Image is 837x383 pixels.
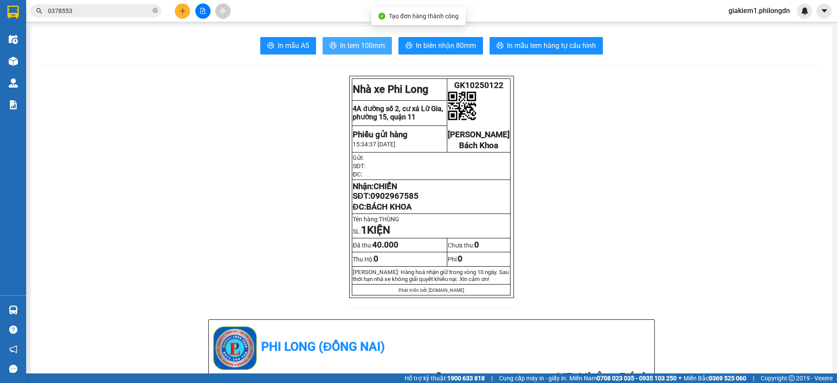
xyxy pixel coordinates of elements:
[474,240,479,250] span: 0
[353,202,411,212] span: ĐC:
[195,3,211,19] button: file-add
[215,3,231,19] button: aim
[153,7,158,15] span: close-circle
[490,37,603,54] button: printerIn mẫu tem hàng tự cấu hình
[753,373,754,383] span: |
[679,376,681,380] span: ⚪️
[7,7,77,27] div: [PERSON_NAME]
[323,37,392,54] button: printerIn tem 100mm
[7,27,77,37] div: [PERSON_NAME]
[389,13,459,20] span: Tạo đơn hàng thành công
[352,252,447,266] td: Thu Hộ:
[353,163,365,169] span: SĐT:
[267,42,274,50] span: printer
[353,228,390,235] span: SL:
[507,40,596,51] span: In mẫu tem hàng tự cấu hình
[597,375,677,382] strong: 0708 023 035 - 0935 103 250
[220,8,226,14] span: aim
[353,216,510,223] p: Tên hàng:
[458,254,463,264] span: 0
[7,37,77,50] div: 0376455708
[83,45,95,54] span: TC:
[213,326,257,370] img: logo.jpg
[448,92,476,120] img: qr-code
[721,5,797,16] span: giakiem1.philongdn
[9,325,17,334] span: question-circle
[48,6,151,16] input: Tìm tên, số ĐT hoặc mã đơn
[180,8,186,14] span: plus
[353,141,395,148] span: 15:34:37 [DATE]
[153,8,158,13] span: close-circle
[820,7,828,15] span: caret-down
[353,105,443,121] span: 4A đường số 2, cư xá Lữ Gia, phường 15, quận 11
[405,42,412,50] span: printer
[374,182,397,191] span: CHIẾN
[9,57,18,66] img: warehouse-icon
[684,373,746,383] span: Miền Bắc
[447,375,485,382] strong: 1900 633 818
[398,37,483,54] button: printerIn biên nhận 80mm
[353,182,418,201] strong: Nhận: SĐT:
[261,339,385,354] b: Phi Long (Đồng Nai)
[789,375,795,381] span: copyright
[36,8,42,14] span: search
[374,254,378,264] span: 0
[405,373,485,383] span: Hỗ trợ kỹ thuật:
[447,238,510,252] td: Chưa thu:
[801,7,809,15] img: icon-new-feature
[371,191,418,201] span: 0902967585
[454,81,504,90] span: GK10250122
[9,365,17,373] span: message
[367,224,390,236] strong: KIỆN
[366,202,412,212] span: BÁCH KHOA
[353,83,429,95] strong: Nhà xe Phi Long
[499,373,567,383] span: Cung cấp máy in - giấy in:
[709,375,746,382] strong: 0369 525 060
[491,373,493,383] span: |
[175,3,190,19] button: plus
[372,240,398,250] span: 40.000
[83,7,210,18] div: GH Tận Nơi
[9,35,18,44] img: warehouse-icon
[278,40,309,51] span: In mẫu A5
[497,42,504,50] span: printer
[9,78,18,88] img: warehouse-icon
[416,40,476,51] span: In biên nhận 80mm
[817,3,832,19] button: caret-down
[353,154,510,161] p: Gửi:
[569,373,677,383] span: Miền Nam
[83,8,104,17] span: Nhận:
[200,8,206,14] span: file-add
[447,252,510,266] td: Phí:
[378,13,385,20] span: check-circle
[448,130,510,139] span: [PERSON_NAME]
[379,216,403,223] span: THÙNG
[353,269,509,282] span: [PERSON_NAME]: Hàng hoá nhận giữ trong vòng 10 ngày. Sau thời hạn nhà xe không giải quy...
[9,305,18,315] img: warehouse-icon
[7,6,19,19] img: logo-vxr
[398,288,464,293] span: Phát triển bởi [DOMAIN_NAME]
[7,7,21,17] span: Gửi:
[352,238,447,252] td: Đã thu:
[361,224,367,236] span: 1
[459,141,498,150] span: Bách Khoa
[9,345,17,353] span: notification
[353,130,408,139] strong: Phiếu gửi hàng
[9,100,18,109] img: solution-icon
[340,40,385,51] span: In tem 100mm
[260,37,316,54] button: printerIn mẫu A5
[330,42,337,50] span: printer
[83,28,210,41] div: 0973868680
[83,18,210,28] div: cô [PERSON_NAME]
[353,171,362,178] span: ĐC:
